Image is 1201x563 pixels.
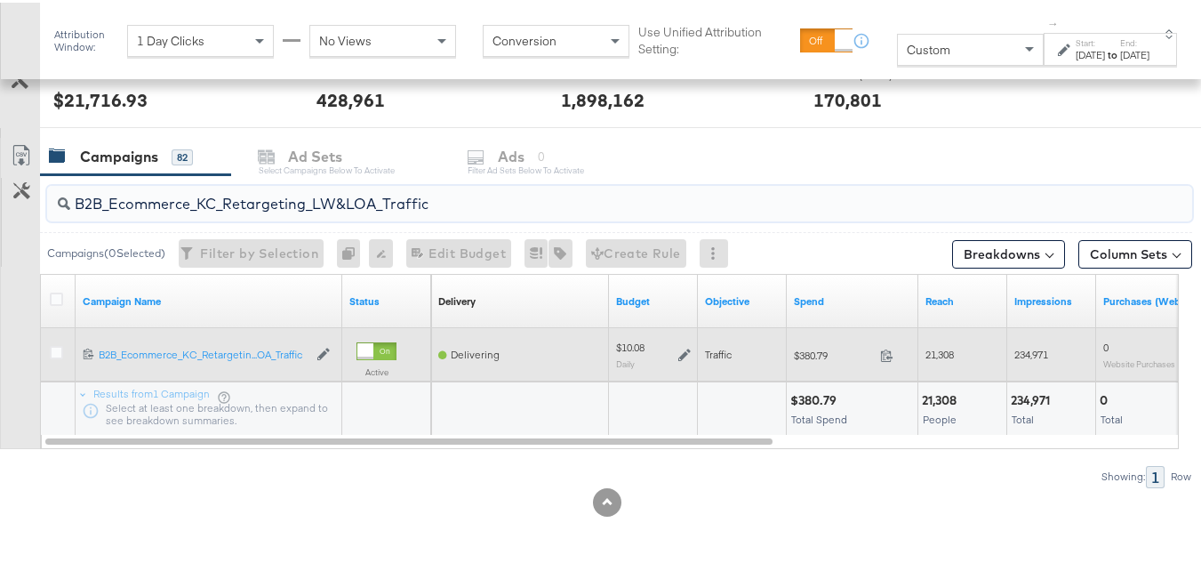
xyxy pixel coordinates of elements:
div: Attribution Window: [53,26,118,51]
div: 1,898,162 [561,84,645,110]
div: 170,801 [813,84,882,110]
div: $10.08 [616,338,645,352]
a: Your campaign's objective. [705,292,780,306]
div: 0 [1100,390,1113,406]
div: [DATE] [1120,45,1149,60]
div: B2B_Ecommerce_KC_Retargetin...OA_Traffic [99,345,308,359]
div: Delivery [438,292,476,306]
span: 21,308 [925,345,954,358]
div: 1 [1146,463,1165,486]
span: Delivering [451,345,500,358]
div: 234,971 [1011,390,1055,406]
span: Total [1012,410,1034,423]
span: Custom [907,39,950,55]
a: Shows the current state of your Ad Campaign. [349,292,424,306]
div: 428,961 [316,84,385,110]
div: $21,716.93 [53,84,148,110]
strong: to [1105,45,1120,59]
div: [DATE] [1076,45,1105,60]
a: The number of times your ad was served. On mobile apps an ad is counted as served the first time ... [1014,292,1089,306]
label: Use Unified Attribution Setting: [638,21,792,54]
span: Total [1101,410,1123,423]
span: 0 [1103,338,1109,351]
sub: Website Purchases [1103,356,1175,366]
span: 234,971 [1014,345,1048,358]
a: B2B_Ecommerce_KC_Retargetin...OA_Traffic [99,345,308,360]
span: 1 Day Clicks [137,30,204,46]
div: Showing: [1101,468,1146,480]
button: Breakdowns [952,237,1065,266]
div: 21,308 [922,390,962,406]
a: Reflects the ability of your Ad Campaign to achieve delivery based on ad states, schedule and bud... [438,292,476,306]
label: Start: [1076,35,1105,46]
div: $380.79 [790,390,842,406]
div: Campaigns [80,144,158,165]
span: Conversion [492,30,556,46]
input: Search Campaigns by Name, ID or Objective [70,177,1091,212]
span: ↑ [1045,19,1062,25]
div: 0 [337,237,369,265]
a: The maximum amount you're willing to spend on your ads, on average each day or over the lifetime ... [616,292,691,306]
a: Your campaign name. [83,292,335,306]
span: Total Spend [791,410,847,423]
label: Active [356,364,396,375]
div: 82 [172,147,193,163]
sub: Daily [616,356,635,366]
span: No Views [319,30,372,46]
span: Traffic [705,345,732,358]
button: Column Sets [1078,237,1192,266]
div: Campaigns ( 0 Selected) [47,243,165,259]
div: Row [1170,468,1192,480]
span: $380.79 [794,346,873,359]
span: People [923,410,957,423]
a: The number of people your ad was served to. [925,292,1000,306]
a: The total amount spent to date. [794,292,911,306]
label: End: [1120,35,1149,46]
